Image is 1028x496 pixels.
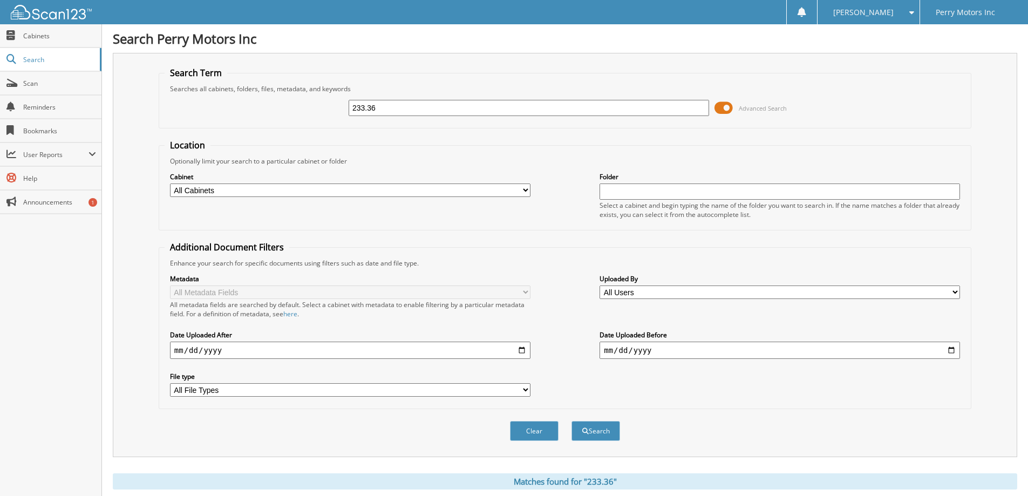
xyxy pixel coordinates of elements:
[23,126,96,135] span: Bookmarks
[165,241,289,253] legend: Additional Document Filters
[833,9,894,16] span: [PERSON_NAME]
[11,5,92,19] img: scan123-logo-white.svg
[510,421,559,441] button: Clear
[165,67,227,79] legend: Search Term
[600,274,960,283] label: Uploaded By
[600,330,960,339] label: Date Uploaded Before
[170,274,530,283] label: Metadata
[23,31,96,40] span: Cabinets
[23,103,96,112] span: Reminders
[23,55,94,64] span: Search
[88,198,97,207] div: 1
[23,198,96,207] span: Announcements
[165,139,210,151] legend: Location
[170,300,530,318] div: All metadata fields are searched by default. Select a cabinet with metadata to enable filtering b...
[571,421,620,441] button: Search
[170,342,530,359] input: start
[165,259,965,268] div: Enhance your search for specific documents using filters such as date and file type.
[170,330,530,339] label: Date Uploaded After
[283,309,297,318] a: here
[165,157,965,166] div: Optionally limit your search to a particular cabinet or folder
[600,172,960,181] label: Folder
[165,84,965,93] div: Searches all cabinets, folders, files, metadata, and keywords
[739,104,787,112] span: Advanced Search
[170,172,530,181] label: Cabinet
[23,79,96,88] span: Scan
[600,201,960,219] div: Select a cabinet and begin typing the name of the folder you want to search in. If the name match...
[23,174,96,183] span: Help
[170,372,530,381] label: File type
[113,473,1017,490] div: Matches found for "233.36"
[113,30,1017,47] h1: Search Perry Motors Inc
[936,9,995,16] span: Perry Motors Inc
[600,342,960,359] input: end
[23,150,88,159] span: User Reports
